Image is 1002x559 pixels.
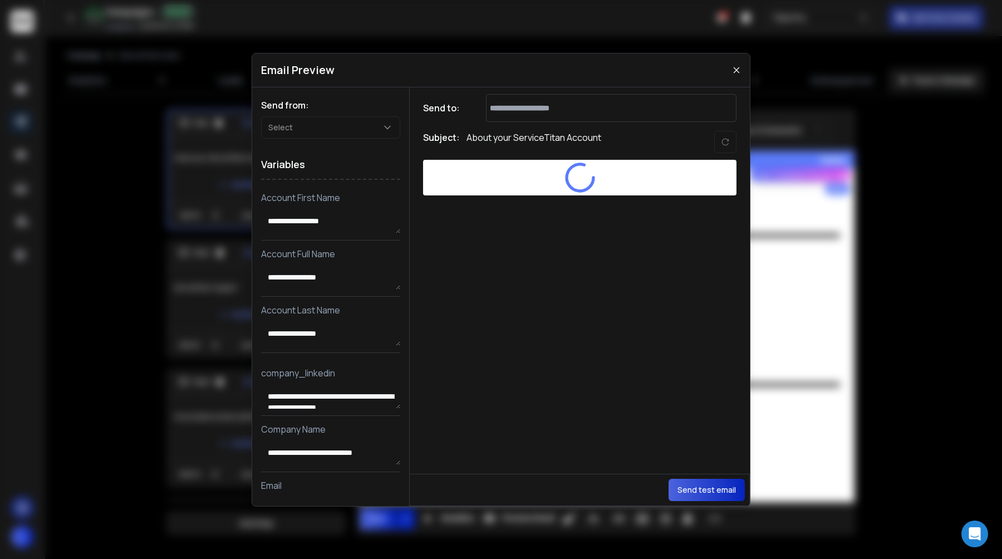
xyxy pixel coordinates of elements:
[261,303,400,317] p: Account Last Name
[961,521,988,547] div: Open Intercom Messenger
[669,479,745,501] button: Send test email
[423,101,468,115] h1: Send to:
[261,423,400,436] p: Company Name
[466,131,601,153] p: About your ServiceTitan Account
[261,191,400,204] p: Account First Name
[261,479,400,492] p: Email
[261,99,400,112] h1: Send from:
[423,131,460,153] h1: Subject:
[261,150,400,180] h1: Variables
[261,62,335,78] h1: Email Preview
[261,247,400,261] p: Account Full Name
[261,366,400,380] p: company_linkedin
